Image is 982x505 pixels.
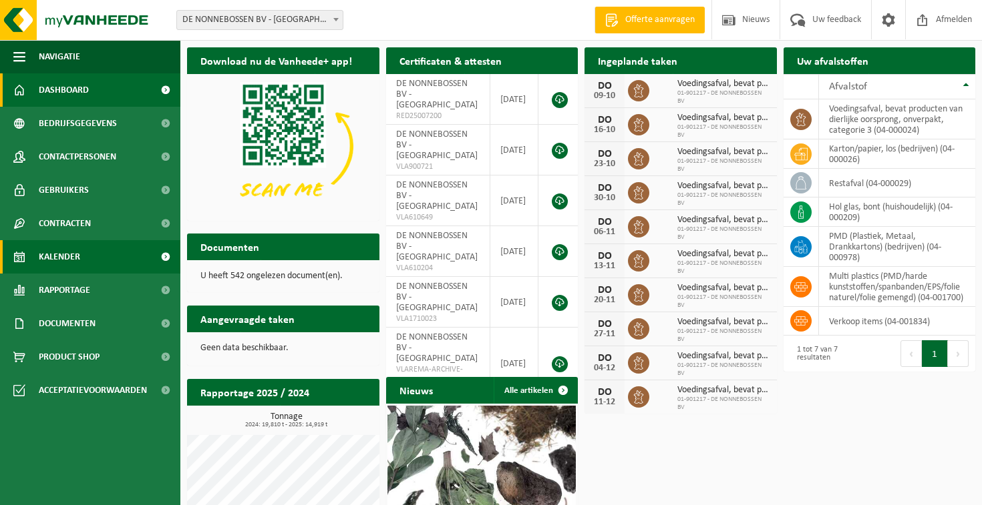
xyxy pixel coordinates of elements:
div: DO [591,353,618,364]
a: Alle artikelen [494,377,577,404]
span: Navigatie [39,40,80,73]
span: Rapportage [39,274,90,307]
div: DO [591,285,618,296]
span: 01-901217 - DE NONNEBOSSEN BV [677,89,770,105]
span: Voedingsafval, bevat producten van dierlijke oorsprong, onverpakt, categorie 3 [677,113,770,123]
span: Acceptatievoorwaarden [39,374,147,407]
td: [DATE] [490,328,538,400]
span: DE NONNEBOSSEN BV - ZONNEBEKE [177,11,343,29]
td: [DATE] [490,175,538,226]
span: Voedingsafval, bevat producten van dierlijke oorsprong, onverpakt, categorie 3 [677,215,770,225]
td: restafval (04-000029) [819,169,976,197]
span: Gebruikers [39,173,89,207]
td: [DATE] [490,125,538,175]
span: 01-901217 - DE NONNEBOSSEN BV [677,260,770,276]
span: DE NONNEBOSSEN BV - ZONNEBEKE [176,10,343,30]
span: 01-901217 - DE NONNEBOSSEN BV [677,294,770,310]
span: Kalender [39,240,80,274]
div: 30-10 [591,193,618,203]
button: Previous [901,340,922,367]
div: 23-10 [591,159,618,169]
h2: Uw afvalstoffen [784,47,882,73]
td: voedingsafval, bevat producten van dierlijke oorsprong, onverpakt, categorie 3 (04-000024) [819,99,976,139]
td: [DATE] [490,277,538,328]
span: Contracten [39,207,91,240]
h2: Ingeplande taken [585,47,691,73]
span: RED25007200 [396,111,480,121]
div: DO [591,183,618,193]
span: DE NONNEBOSSEN BV - [GEOGRAPHIC_DATA] [396,231,478,262]
td: [DATE] [490,226,538,277]
span: 01-901217 - DE NONNEBOSSEN BV [677,328,770,344]
a: Offerte aanvragen [595,7,705,33]
span: Afvalstof [829,81,867,92]
td: [DATE] [490,74,538,125]
span: VLA900721 [396,161,480,172]
h2: Nieuws [386,377,446,403]
h3: Tonnage [194,412,379,428]
span: Contactpersonen [39,140,116,173]
span: DE NONNEBOSSEN BV - [GEOGRAPHIC_DATA] [396,129,478,161]
td: PMD (Plastiek, Metaal, Drankkartons) (bedrijven) (04-000978) [819,227,976,267]
span: Voedingsafval, bevat producten van dierlijke oorsprong, onverpakt, categorie 3 [677,385,770,396]
div: DO [591,217,618,227]
span: 01-901217 - DE NONNEBOSSEN BV [677,396,770,412]
button: 1 [922,340,948,367]
span: Offerte aanvragen [622,13,698,27]
span: Voedingsafval, bevat producten van dierlijke oorsprong, onverpakt, categorie 3 [677,181,770,191]
h2: Rapportage 2025 / 2024 [187,379,323,405]
p: Geen data beschikbaar. [200,344,366,353]
td: karton/papier, los (bedrijven) (04-000026) [819,139,976,169]
span: DE NONNEBOSSEN BV - [GEOGRAPHIC_DATA] [396,180,478,211]
p: U heeft 542 ongelezen document(en). [200,272,366,281]
td: hol glas, bont (huishoudelijk) (04-000209) [819,197,976,227]
span: Voedingsafval, bevat producten van dierlijke oorsprong, onverpakt, categorie 3 [677,351,770,362]
div: 27-11 [591,330,618,339]
span: Voedingsafval, bevat producten van dierlijke oorsprong, onverpakt, categorie 3 [677,283,770,294]
div: DO [591,81,618,91]
a: Bekijk rapportage [280,405,378,432]
span: Bedrijfsgegevens [39,107,117,140]
div: DO [591,149,618,159]
div: 16-10 [591,125,618,135]
span: Documenten [39,307,96,340]
td: verkoop items (04-001834) [819,307,976,336]
div: 04-12 [591,364,618,373]
h2: Documenten [187,233,273,260]
span: 01-901217 - DE NONNEBOSSEN BV [677,191,770,207]
div: 06-11 [591,227,618,237]
span: 01-901217 - DE NONNEBOSSEN BV [677,362,770,378]
div: 13-11 [591,262,618,271]
span: DE NONNEBOSSEN BV - [GEOGRAPHIC_DATA] [396,79,478,110]
span: 2024: 19,810 t - 2025: 14,919 t [194,422,379,428]
span: Dashboard [39,73,89,107]
div: DO [591,115,618,125]
div: 1 tot 7 van 7 resultaten [790,339,873,368]
div: 20-11 [591,296,618,305]
div: DO [591,251,618,262]
span: Voedingsafval, bevat producten van dierlijke oorsprong, onverpakt, categorie 3 [677,317,770,328]
img: Download de VHEPlus App [187,74,379,218]
span: VLAREMA-ARCHIVE-20131221123427-01-901217 [396,364,480,396]
span: 01-901217 - DE NONNEBOSSEN BV [677,225,770,241]
span: VLA610204 [396,263,480,274]
span: 01-901217 - DE NONNEBOSSEN BV [677,157,770,173]
span: 01-901217 - DE NONNEBOSSEN BV [677,123,770,139]
span: DE NONNEBOSSEN BV - [GEOGRAPHIC_DATA] [396,282,478,313]
div: 11-12 [591,398,618,407]
h2: Download nu de Vanheede+ app! [187,47,365,73]
div: DO [591,319,618,330]
span: Voedingsafval, bevat producten van dierlijke oorsprong, onverpakt, categorie 3 [677,147,770,157]
span: Product Shop [39,340,100,374]
button: Next [948,340,969,367]
div: 09-10 [591,91,618,101]
span: VLA610649 [396,212,480,223]
div: DO [591,387,618,398]
span: Voedingsafval, bevat producten van dierlijke oorsprong, onverpakt, categorie 3 [677,79,770,89]
span: VLA1710023 [396,314,480,324]
td: multi plastics (PMD/harde kunststoffen/spanbanden/EPS/folie naturel/folie gemengd) (04-001700) [819,267,976,307]
h2: Certificaten & attesten [386,47,515,73]
h2: Aangevraagde taken [187,306,308,332]
span: DE NONNEBOSSEN BV - [GEOGRAPHIC_DATA] [396,332,478,364]
span: Voedingsafval, bevat producten van dierlijke oorsprong, onverpakt, categorie 3 [677,249,770,260]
